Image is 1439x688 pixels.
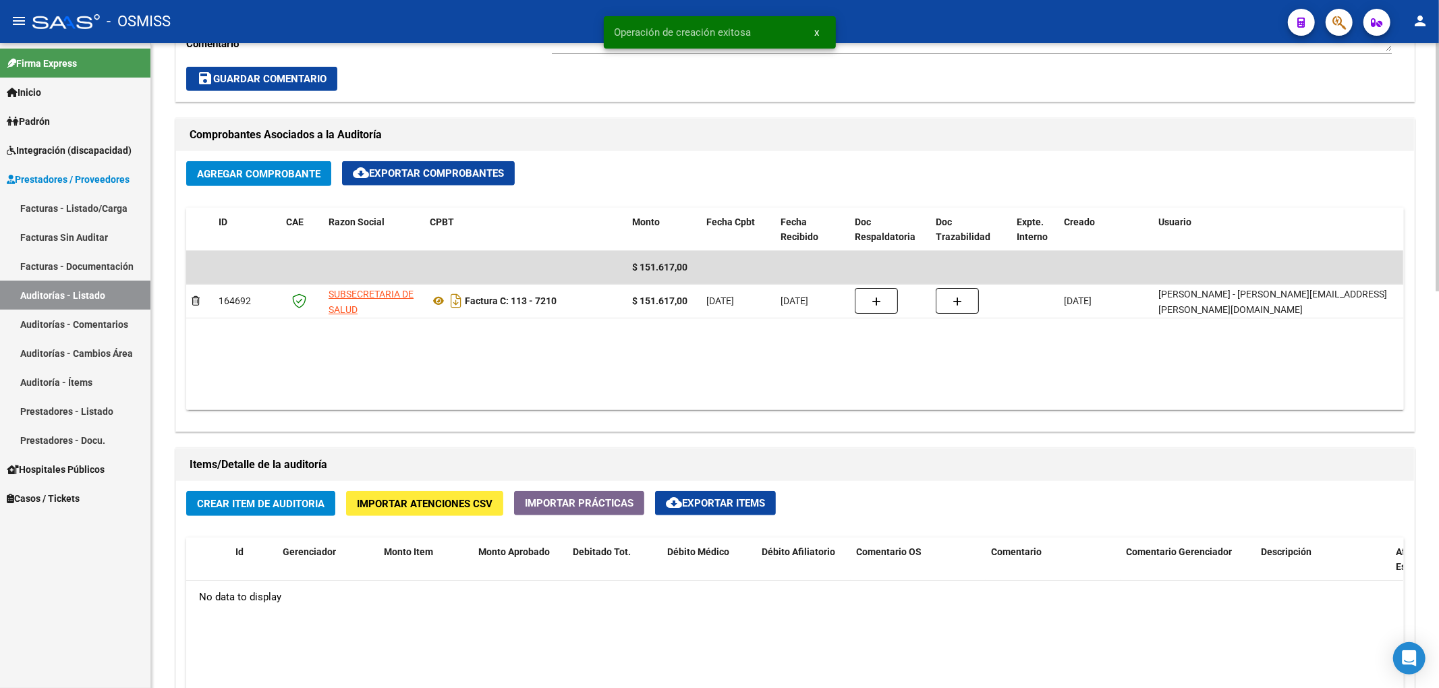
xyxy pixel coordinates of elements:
datatable-header-cell: Monto Item [378,538,473,597]
span: Afiliado Estado [1396,546,1430,573]
button: Crear Item de Auditoria [186,491,335,516]
span: [DATE] [706,295,734,306]
datatable-header-cell: CAE [281,208,323,252]
datatable-header-cell: Afiliado Estado [1390,538,1417,597]
span: $ 151.617,00 [632,262,687,273]
mat-icon: save [197,70,213,86]
span: SUBSECRETARIA DE SALUD [329,289,414,315]
p: Comentario [186,36,552,51]
span: Descripción [1261,546,1311,557]
datatable-header-cell: Débito Afiliatorio [756,538,851,597]
datatable-header-cell: Comentario Gerenciador [1121,538,1255,597]
span: Comentario [991,546,1042,557]
strong: $ 151.617,00 [632,295,687,306]
span: Importar Prácticas [525,497,633,509]
span: Operación de creación exitosa [615,26,752,39]
span: [DATE] [1064,295,1092,306]
span: Creado [1064,217,1095,227]
span: [DATE] [781,295,808,306]
datatable-header-cell: Id [230,538,277,597]
datatable-header-cell: Fecha Cpbt [701,208,775,252]
span: Expte. Interno [1017,217,1048,243]
span: Débito Afiliatorio [762,546,835,557]
datatable-header-cell: Razon Social [323,208,424,252]
i: Descargar documento [447,290,465,312]
span: Prestadores / Proveedores [7,172,130,187]
span: Importar Atenciones CSV [357,498,492,510]
button: Guardar Comentario [186,67,337,91]
span: Comentario Gerenciador [1126,546,1232,557]
datatable-header-cell: Debitado Tot. [567,538,662,597]
button: x [804,20,830,45]
button: Importar Prácticas [514,491,644,515]
span: Padrón [7,114,50,129]
span: Gerenciador [283,546,336,557]
span: Débito Médico [667,546,729,557]
span: [PERSON_NAME] - [PERSON_NAME][EMAIL_ADDRESS][PERSON_NAME][DOMAIN_NAME] [1158,289,1387,315]
datatable-header-cell: Doc Trazabilidad [930,208,1011,252]
datatable-header-cell: Fecha Recibido [775,208,849,252]
span: Firma Express [7,56,77,71]
span: x [815,26,820,38]
datatable-header-cell: Monto [627,208,701,252]
span: Casos / Tickets [7,491,80,506]
datatable-header-cell: Comentario OS [851,538,986,597]
datatable-header-cell: Gerenciador [277,538,378,597]
datatable-header-cell: Creado [1059,208,1153,252]
div: No data to display [186,581,1403,614]
mat-icon: cloud_download [666,494,682,511]
datatable-header-cell: Expte. Interno [1011,208,1059,252]
h1: Comprobantes Asociados a la Auditoría [190,124,1401,146]
mat-icon: person [1412,13,1428,29]
span: Fecha Cpbt [706,217,755,227]
datatable-header-cell: Débito Médico [662,538,756,597]
span: Razon Social [329,217,385,227]
button: Exportar Items [655,491,776,515]
span: Crear Item de Auditoria [197,498,325,510]
span: Fecha Recibido [781,217,818,243]
span: Monto [632,217,660,227]
datatable-header-cell: Comentario [986,538,1121,597]
span: Monto Aprobado [478,546,550,557]
span: Exportar Comprobantes [353,167,504,179]
span: ID [219,217,227,227]
span: Usuario [1158,217,1191,227]
span: Debitado Tot. [573,546,631,557]
span: Doc Trazabilidad [936,217,990,243]
button: Exportar Comprobantes [342,161,515,185]
span: Comentario OS [856,546,922,557]
datatable-header-cell: ID [213,208,281,252]
span: - OSMISS [107,7,171,36]
mat-icon: cloud_download [353,165,369,181]
span: 164692 [219,295,251,306]
mat-icon: menu [11,13,27,29]
span: Agregar Comprobante [197,168,320,180]
span: Inicio [7,85,41,100]
datatable-header-cell: CPBT [424,208,627,252]
span: Hospitales Públicos [7,462,105,477]
div: Open Intercom Messenger [1393,642,1426,675]
button: Agregar Comprobante [186,161,331,186]
strong: Factura C: 113 - 7210 [465,295,557,306]
button: Importar Atenciones CSV [346,491,503,516]
datatable-header-cell: Monto Aprobado [473,538,567,597]
datatable-header-cell: Usuario [1153,208,1423,252]
datatable-header-cell: Doc Respaldatoria [849,208,930,252]
span: Integración (discapacidad) [7,143,132,158]
h1: Items/Detalle de la auditoría [190,454,1401,476]
span: Monto Item [384,546,433,557]
span: CAE [286,217,304,227]
span: Exportar Items [666,497,765,509]
datatable-header-cell: Descripción [1255,538,1390,597]
span: Id [235,546,244,557]
span: Doc Respaldatoria [855,217,915,243]
span: CPBT [430,217,454,227]
span: Guardar Comentario [197,73,327,85]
